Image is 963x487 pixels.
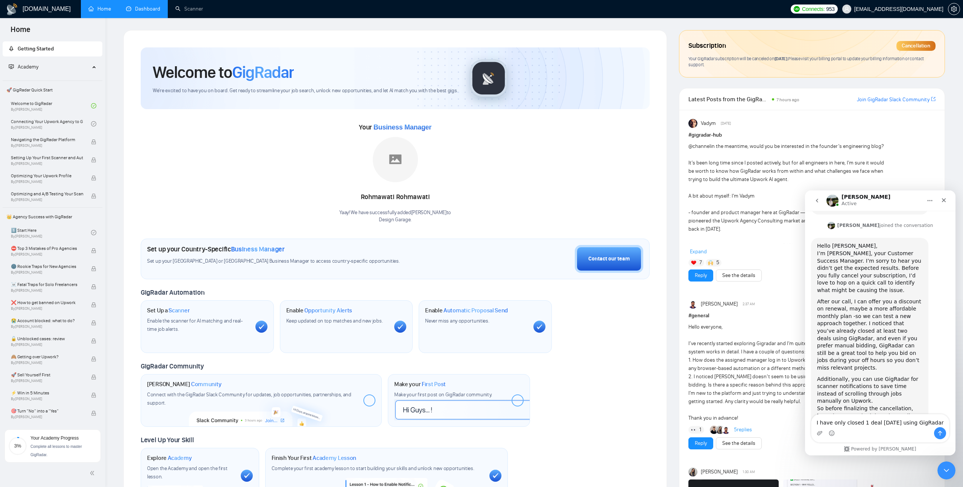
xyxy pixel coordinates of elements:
[91,356,96,362] span: lock
[802,5,825,13] span: Connects:
[91,393,96,398] span: lock
[147,307,190,314] h1: Set Up a
[11,97,91,114] a: Welcome to GigRadarBy[PERSON_NAME]
[9,46,14,51] span: rocket
[688,467,697,476] img: Mariia Heshka
[6,3,18,15] img: logo
[701,119,716,128] span: Vadym
[91,302,96,307] span: lock
[147,245,285,253] h1: Set up your Country-Specific
[716,426,724,434] img: Mariia Heshka
[9,443,27,448] span: 3%
[688,143,711,149] span: @channel
[88,6,111,12] a: homeHome
[6,47,123,274] div: Hello [PERSON_NAME],I’m [PERSON_NAME], your Customer Success Manager. I’m sorry to hear you didn’...
[394,380,446,388] h1: Make your
[91,103,96,108] span: check-circle
[688,300,697,309] img: Preet Patel
[470,59,507,97] img: gigradar-logo.png
[716,259,719,266] span: 5
[11,270,83,275] span: By [PERSON_NAME]
[9,64,14,69] span: fund-projection-screen
[147,318,243,332] span: Enable the scanner for AI matching and real-time job alerts.
[896,41,936,51] div: Cancellation
[91,157,96,163] span: lock
[11,342,83,347] span: By [PERSON_NAME]
[313,454,356,462] span: Academy Lesson
[168,454,192,462] span: Academy
[231,245,285,253] span: Business Manager
[11,361,83,365] span: By [PERSON_NAME]
[286,318,383,324] span: Keep updated on top matches and new jobs.
[91,193,96,199] span: lock
[11,353,83,361] span: 🙈 Getting over Upwork?
[304,307,352,314] span: Opportunity Alerts
[91,121,96,126] span: check-circle
[691,427,696,432] img: 👀
[688,437,713,449] button: Reply
[695,439,707,447] a: Reply
[11,136,83,143] span: Navigating the GigRadar Platform
[141,362,204,370] span: GigRadar Community
[3,41,102,56] li: Getting Started
[11,389,83,397] span: ⚡ Win in 5 Minutes
[11,281,83,288] span: ☠️ Fatal Traps for Solo Freelancers
[688,94,770,104] span: Latest Posts from the GigRadar Community
[91,248,96,253] span: lock
[18,46,54,52] span: Getting Started
[90,469,97,477] span: double-left
[721,120,731,127] span: [DATE]
[11,288,83,293] span: By [PERSON_NAME]
[444,307,508,314] span: Automatic Proposal Send
[339,209,451,224] div: Yaay! We have successfully added [PERSON_NAME] to
[425,307,508,314] h1: Enable
[11,116,91,132] a: Connecting Your Upwork Agency to GigRadarBy[PERSON_NAME]
[169,307,190,314] span: Scanner
[948,6,960,12] span: setting
[776,97,799,102] span: 7 hours ago
[91,266,96,271] span: lock
[91,338,96,344] span: lock
[931,96,936,102] span: export
[147,465,228,480] span: Open the Academy and open the first lesson.
[91,139,96,145] span: lock
[191,380,222,388] span: Community
[359,123,431,131] span: Your
[3,209,102,224] span: 👑 Agency Success with GigRadar
[91,175,96,181] span: lock
[775,56,788,61] span: [DATE] .
[931,96,936,103] a: export
[422,380,446,388] span: First Post
[688,323,886,422] div: Hello everyone, I’ve recently started exploring Gigradar and I’m quite curious to understand how ...
[12,215,117,251] div: So before finalizing the cancellation, how about we schedule a short call to review your setup, e...
[11,317,83,324] span: 😭 Account blocked: what to do?
[699,426,701,434] span: 1
[699,259,702,266] span: 7
[189,392,333,426] img: slackcommunity-bg.png
[688,131,936,139] h1: # gigradar-hub
[716,269,762,282] button: See the details
[30,444,82,457] span: Complete all lessons to master GigRadar.
[5,24,36,40] span: Home
[374,123,431,131] span: Business Manager
[24,240,30,246] button: Emoji picker
[688,40,726,52] span: Subscription
[3,82,102,97] span: 🚀 GigRadar Quick Start
[857,96,930,104] a: Join GigRadar Slack Community
[769,56,788,61] span: on
[11,324,83,329] span: By [PERSON_NAME]
[339,216,451,224] p: Design Garage .
[272,454,356,462] h1: Finish Your First
[141,288,204,297] span: GigRadar Automation
[147,258,445,265] span: Set up your [GEOGRAPHIC_DATA] or [GEOGRAPHIC_DATA] Business Manager to access country-specific op...
[688,56,924,68] span: Your GigRadar subscription will be canceled Please visit your billing portal to update your billi...
[11,263,83,270] span: 🌚 Rookie Traps for New Agencies
[11,306,83,311] span: By [PERSON_NAME]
